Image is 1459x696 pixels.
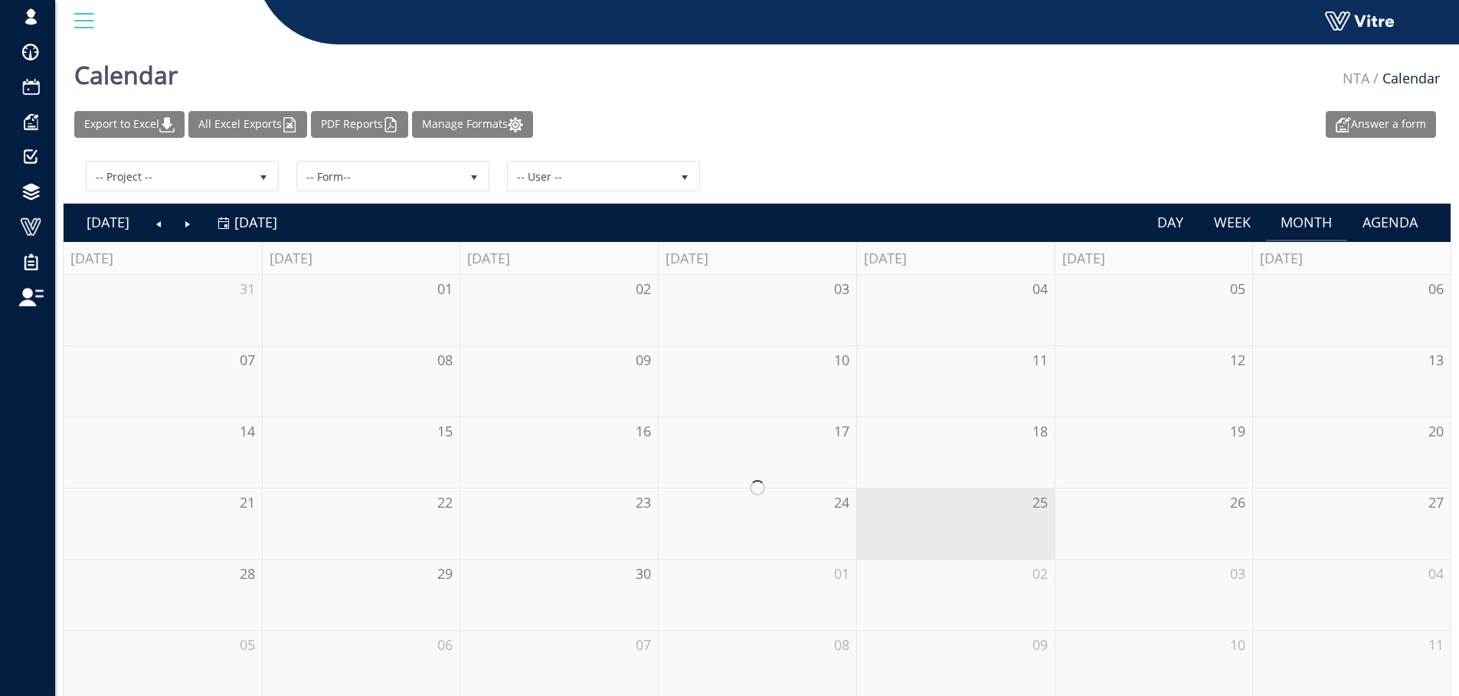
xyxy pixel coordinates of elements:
[282,117,297,132] img: cal_excel.png
[508,117,523,132] img: cal_settings.png
[1343,69,1369,87] a: NTA
[460,242,658,275] th: [DATE]
[234,213,277,231] span: [DATE]
[298,162,460,190] span: -- Form--
[412,111,533,138] a: Manage Formats
[262,242,460,275] th: [DATE]
[1369,69,1440,89] li: Calendar
[159,117,175,132] img: cal_download.png
[1252,242,1451,275] th: [DATE]
[74,38,178,103] h1: Calendar
[1055,242,1253,275] th: [DATE]
[509,162,671,190] span: -- User --
[71,204,145,240] a: [DATE]
[856,242,1055,275] th: [DATE]
[218,204,277,240] a: [DATE]
[188,111,307,138] a: All Excel Exports
[145,204,174,240] a: Previous
[250,162,277,190] span: select
[1336,117,1351,132] img: appointment_white2.png
[658,242,856,275] th: [DATE]
[460,162,488,190] span: select
[1266,204,1348,240] a: Month
[64,242,262,275] th: [DATE]
[173,204,202,240] a: Next
[1199,204,1266,240] a: Week
[74,111,185,138] a: Export to Excel
[383,117,398,132] img: cal_pdf.png
[87,162,250,190] span: -- Project --
[1347,204,1433,240] a: Agenda
[311,111,408,138] a: PDF Reports
[1326,111,1436,138] a: Answer a form
[671,162,698,190] span: select
[1142,204,1199,240] a: Day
